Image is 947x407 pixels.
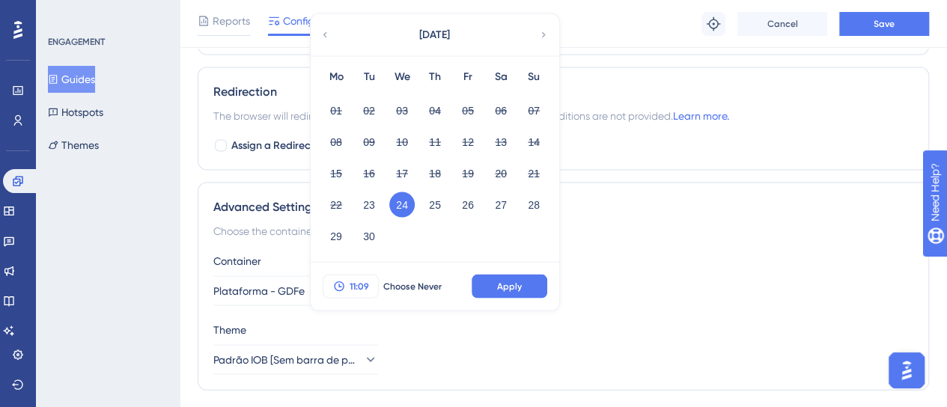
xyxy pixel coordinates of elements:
[451,68,484,86] div: Fr
[283,12,349,30] span: Configuration
[323,224,349,249] button: 29
[839,12,929,36] button: Save
[48,66,95,93] button: Guides
[386,68,418,86] div: We
[497,281,522,293] span: Apply
[521,192,546,218] button: 28
[213,198,913,216] div: Advanced Settings
[418,68,451,86] div: Th
[48,99,103,126] button: Hotspots
[356,192,382,218] button: 23
[213,321,913,339] div: Theme
[35,4,94,22] span: Need Help?
[356,98,382,123] button: 02
[213,107,729,125] span: The browser will redirect to the “Redirection URL” when the Targeting Conditions are not provided.
[323,161,349,186] button: 15
[455,98,481,123] button: 05
[213,345,378,375] button: Padrão IOB [Sem barra de progresso]
[521,161,546,186] button: 21
[488,129,514,155] button: 13
[455,192,481,218] button: 26
[422,98,448,123] button: 04
[422,129,448,155] button: 11
[488,161,514,186] button: 20
[323,129,349,155] button: 08
[356,161,382,186] button: 16
[383,281,442,293] span: Choose Never
[521,98,546,123] button: 07
[213,12,250,30] span: Reports
[231,137,350,155] span: Assign a Redirection URL
[884,348,929,393] iframe: UserGuiding AI Assistant Launcher
[673,110,729,122] a: Learn more.
[484,68,517,86] div: Sa
[323,192,349,218] button: 22
[213,252,913,270] div: Container
[389,98,415,123] button: 03
[323,98,349,123] button: 01
[356,129,382,155] button: 09
[488,98,514,123] button: 06
[767,18,798,30] span: Cancel
[382,12,440,30] span: Localization
[517,68,550,86] div: Su
[488,192,514,218] button: 27
[419,26,450,44] span: [DATE]
[455,161,481,186] button: 19
[422,161,448,186] button: 18
[353,68,386,86] div: Tu
[323,275,379,299] button: 11:09
[521,129,546,155] button: 14
[389,161,415,186] button: 17
[48,132,99,159] button: Themes
[350,281,369,293] span: 11:09
[213,282,305,300] span: Plataforma - GDFe
[737,12,827,36] button: Cancel
[874,18,895,30] span: Save
[379,275,446,299] button: Choose Never
[359,20,509,50] button: [DATE]
[48,36,105,48] div: ENGAGEMENT
[213,351,357,369] span: Padrão IOB [Sem barra de progresso]
[455,129,481,155] button: 12
[213,276,378,306] button: Plataforma - GDFe
[320,68,353,86] div: Mo
[213,83,913,101] div: Redirection
[389,129,415,155] button: 10
[472,275,547,299] button: Apply
[356,224,382,249] button: 30
[389,192,415,218] button: 24
[213,222,913,240] div: Choose the container and theme for the guide.
[422,192,448,218] button: 25
[473,12,501,30] span: Editor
